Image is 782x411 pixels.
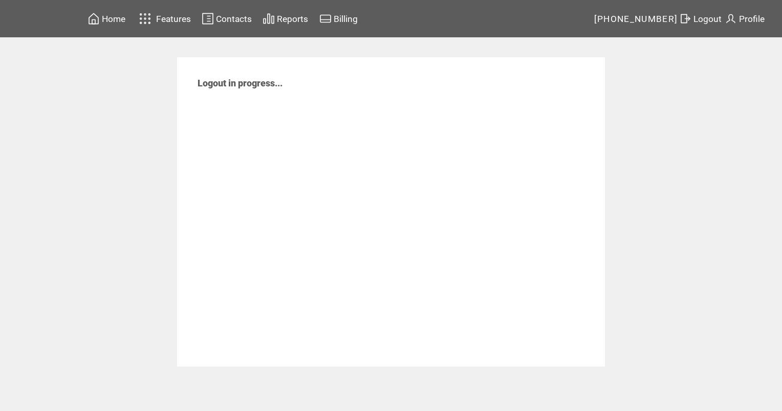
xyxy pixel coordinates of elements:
[725,12,737,25] img: profile.svg
[216,14,252,24] span: Contacts
[156,14,191,24] span: Features
[679,12,691,25] img: exit.svg
[277,14,308,24] span: Reports
[594,14,678,24] span: [PHONE_NUMBER]
[102,14,125,24] span: Home
[319,12,332,25] img: creidtcard.svg
[86,11,127,27] a: Home
[723,11,766,27] a: Profile
[202,12,214,25] img: contacts.svg
[261,11,310,27] a: Reports
[200,11,253,27] a: Contacts
[318,11,359,27] a: Billing
[136,10,154,27] img: features.svg
[678,11,723,27] a: Logout
[693,14,722,24] span: Logout
[739,14,765,24] span: Profile
[135,9,192,29] a: Features
[88,12,100,25] img: home.svg
[198,78,283,88] span: Logout in progress...
[334,14,358,24] span: Billing
[263,12,275,25] img: chart.svg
